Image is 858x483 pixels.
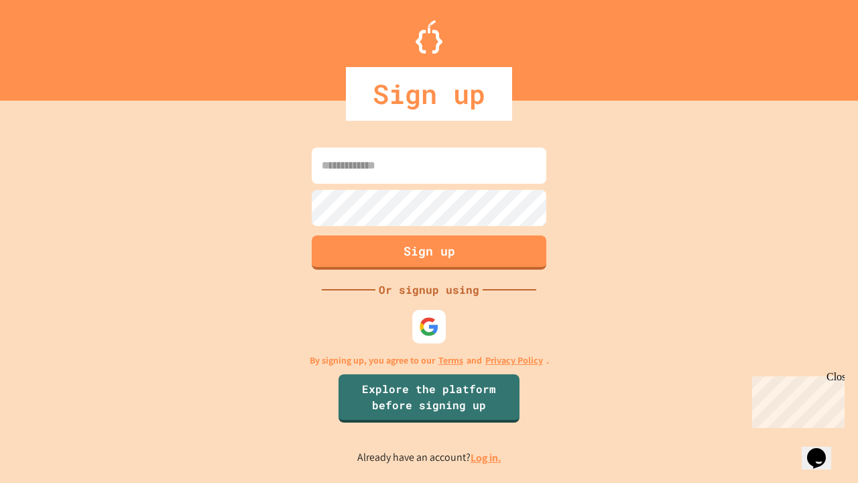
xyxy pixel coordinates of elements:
[339,374,519,423] a: Explore the platform before signing up
[375,282,483,298] div: Or signup using
[438,354,463,368] a: Terms
[747,371,845,428] iframe: chat widget
[485,354,543,368] a: Privacy Policy
[471,451,501,465] a: Log in.
[802,429,845,470] iframe: chat widget
[310,354,549,368] p: By signing up, you agree to our and .
[416,20,442,54] img: Logo.svg
[419,317,439,337] img: google-icon.svg
[5,5,93,85] div: Chat with us now!Close
[357,449,501,466] p: Already have an account?
[312,235,546,270] button: Sign up
[346,67,512,121] div: Sign up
